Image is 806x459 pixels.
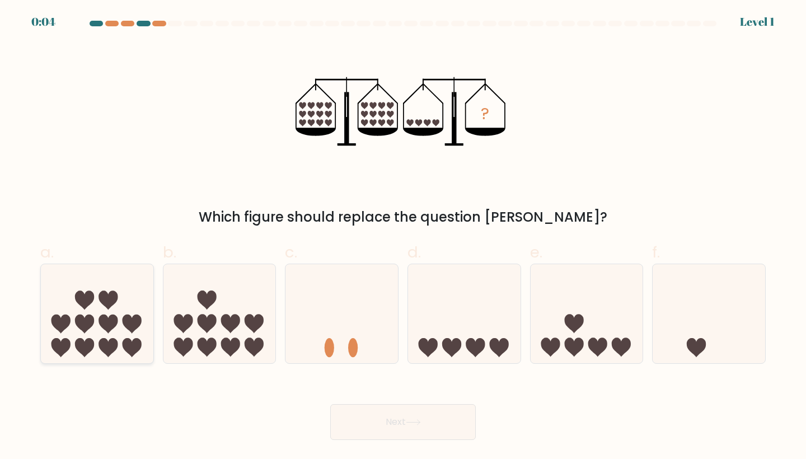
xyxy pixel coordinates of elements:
span: a. [40,241,54,263]
span: c. [285,241,297,263]
button: Next [330,404,476,440]
div: Which figure should replace the question [PERSON_NAME]? [47,207,759,227]
span: b. [163,241,176,263]
span: e. [530,241,542,263]
span: d. [407,241,421,263]
span: f. [652,241,660,263]
tspan: ? [481,102,489,125]
div: 0:04 [31,13,55,30]
div: Level 1 [740,13,775,30]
